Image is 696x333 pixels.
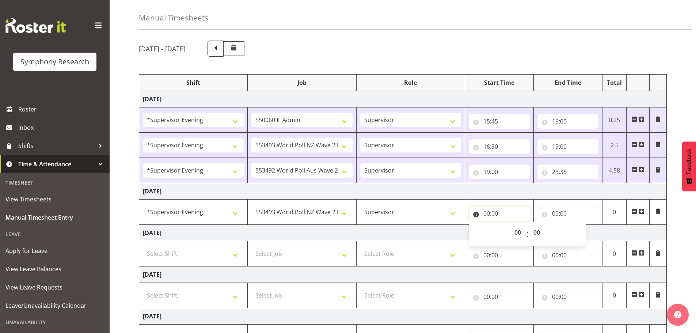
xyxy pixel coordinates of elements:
[251,78,352,87] div: Job
[469,248,530,262] input: Click to select...
[537,139,598,154] input: Click to select...
[2,296,108,315] a: Leave/Unavailability Calendar
[20,56,89,67] div: Symphony Research
[139,266,667,283] td: [DATE]
[18,159,95,170] span: Time & Attendance
[18,122,106,133] span: Inbox
[2,315,108,330] div: Unavailability
[602,133,627,158] td: 2.5
[2,227,108,242] div: Leave
[682,141,696,191] button: Feedback - Show survey
[5,18,66,33] img: Rosterit website logo
[139,91,667,107] td: [DATE]
[5,194,104,205] span: View Timesheets
[139,225,667,241] td: [DATE]
[2,190,108,208] a: View Timesheets
[139,14,208,22] h4: Manual Timesheets
[469,139,530,154] input: Click to select...
[2,175,108,190] div: Timesheet
[602,158,627,183] td: 4.58
[18,104,106,115] span: Roster
[2,278,108,296] a: View Leave Requests
[5,245,104,256] span: Apply for Leave
[143,78,244,87] div: Shift
[606,78,623,87] div: Total
[469,78,530,87] div: Start Time
[469,290,530,304] input: Click to select...
[537,290,598,304] input: Click to select...
[537,164,598,179] input: Click to select...
[686,149,692,174] span: Feedback
[526,225,529,243] span: :
[18,140,95,151] span: Shifts
[469,164,530,179] input: Click to select...
[537,206,598,221] input: Click to select...
[674,311,681,318] img: help-xxl-2.png
[5,300,104,311] span: Leave/Unavailability Calendar
[5,282,104,293] span: View Leave Requests
[139,183,667,200] td: [DATE]
[602,283,627,308] td: 0
[602,107,627,133] td: 0.25
[2,208,108,227] a: Manual Timesheet Entry
[360,78,461,87] div: Role
[602,241,627,266] td: 0
[602,200,627,225] td: 0
[139,308,667,325] td: [DATE]
[5,264,104,275] span: View Leave Balances
[2,242,108,260] a: Apply for Leave
[469,206,530,221] input: Click to select...
[5,212,104,223] span: Manual Timesheet Entry
[537,114,598,129] input: Click to select...
[139,45,186,53] h5: [DATE] - [DATE]
[537,78,598,87] div: End Time
[469,114,530,129] input: Click to select...
[2,260,108,278] a: View Leave Balances
[537,248,598,262] input: Click to select...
